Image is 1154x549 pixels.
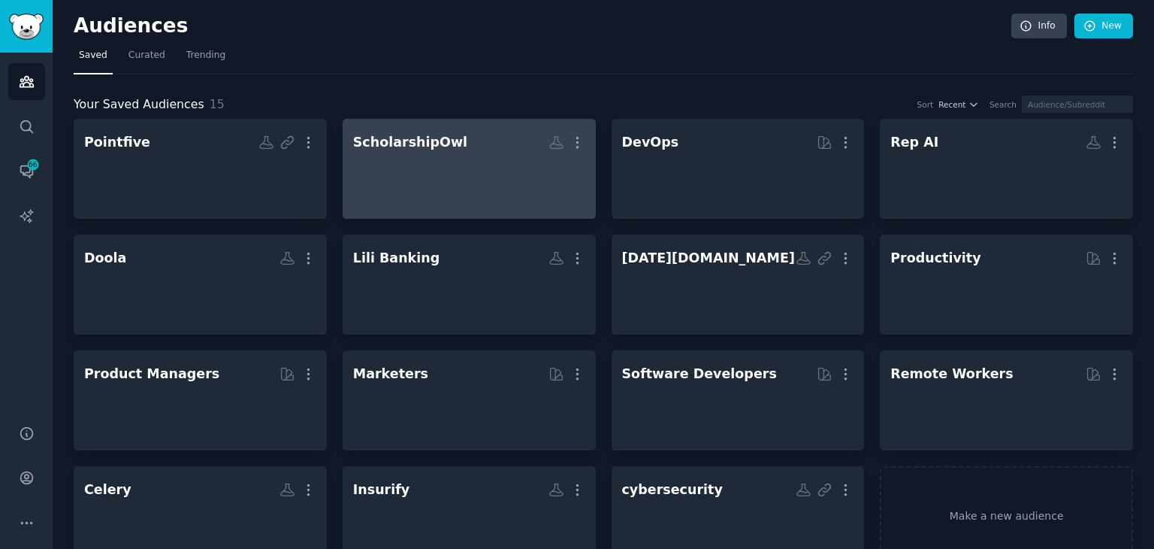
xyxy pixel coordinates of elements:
a: Pointfive [74,119,327,219]
a: Productivity [880,235,1133,335]
span: Trending [186,49,225,62]
a: Software Developers [612,350,865,450]
input: Audience/Subreddit [1022,96,1133,113]
div: ScholarshipOwl [353,133,467,152]
a: ScholarshipOwl [343,119,596,219]
a: Saved [74,44,113,74]
a: Doola [74,235,327,335]
div: Celery [84,481,131,499]
span: Recent [938,99,965,110]
div: Doola [84,249,126,268]
div: Rep AI [890,133,938,152]
a: [DATE][DOMAIN_NAME] [612,235,865,335]
a: Remote Workers [880,350,1133,450]
div: Remote Workers [890,365,1013,384]
img: GummySearch logo [9,14,44,40]
a: Marketers [343,350,596,450]
h2: Audiences [74,14,1011,38]
span: Saved [79,49,107,62]
div: Productivity [890,249,980,268]
a: Lili Banking [343,235,596,335]
span: Your Saved Audiences [74,96,204,114]
button: Recent [938,99,979,110]
div: cybersecurity [622,481,723,499]
a: 66 [8,153,45,190]
div: Insurify [353,481,410,499]
div: Lili Banking [353,249,440,268]
div: Pointfive [84,133,150,152]
div: Search [989,99,1017,110]
a: Rep AI [880,119,1133,219]
div: Sort [917,99,934,110]
a: Product Managers [74,350,327,450]
div: Marketers [353,365,428,384]
div: Software Developers [622,365,777,384]
span: 66 [26,159,40,170]
div: Product Managers [84,365,219,384]
span: 15 [210,97,225,111]
div: DevOps [622,133,679,152]
a: New [1074,14,1133,39]
span: Curated [128,49,165,62]
a: Curated [123,44,171,74]
div: [DATE][DOMAIN_NAME] [622,249,795,268]
a: DevOps [612,119,865,219]
a: Info [1011,14,1067,39]
a: Trending [181,44,231,74]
